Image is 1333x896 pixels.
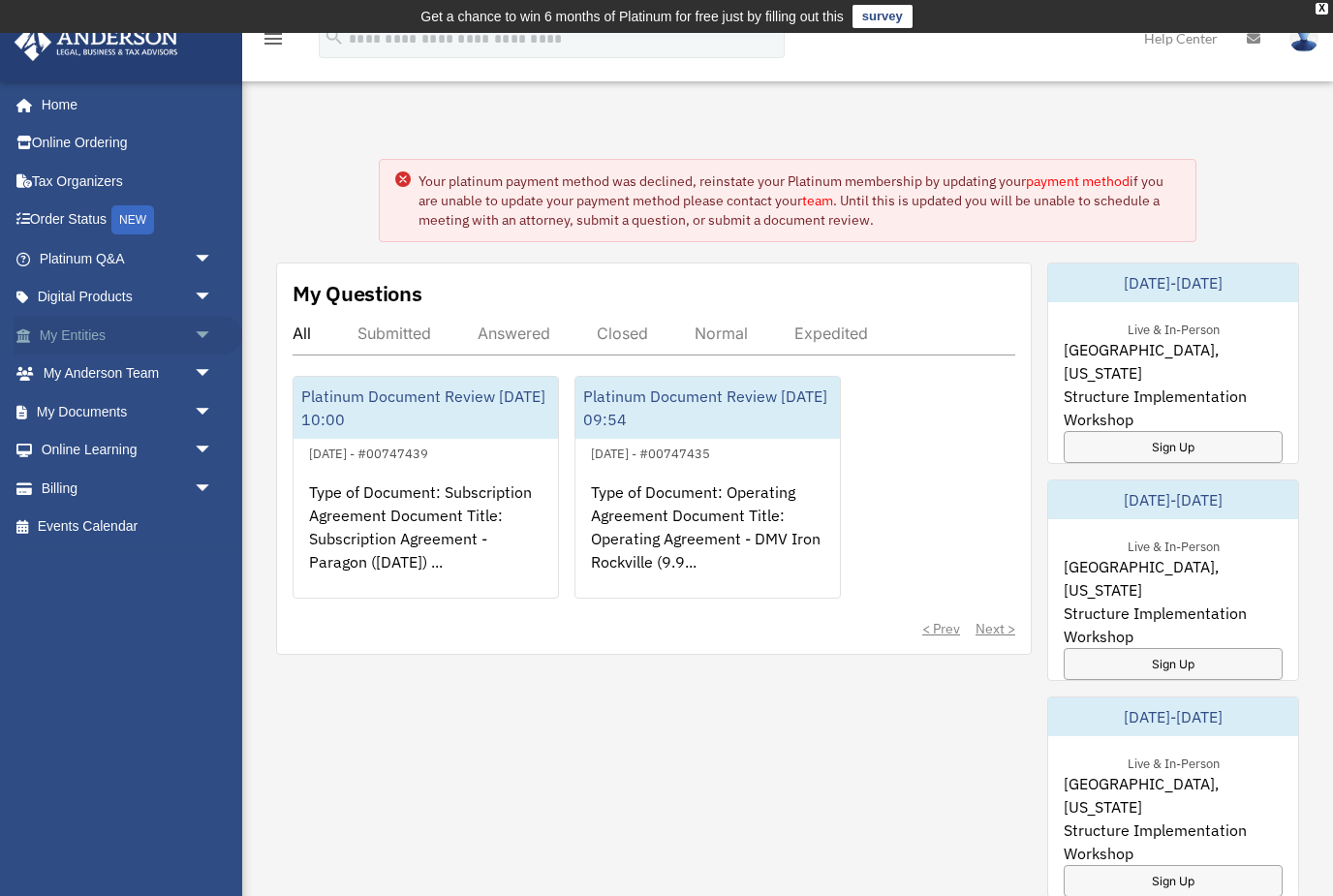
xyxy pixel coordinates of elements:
img: User Pic [1289,24,1318,52]
div: Platinum Document Review [DATE] 10:00 [294,377,558,439]
a: My Documentsarrow_drop_down [14,392,242,431]
a: Digital Productsarrow_drop_down [14,278,242,317]
a: menu [262,34,285,50]
div: Platinum Document Review [DATE] 09:54 [575,377,840,439]
a: Events Calendar [14,508,242,546]
a: Online Learningarrow_drop_down [14,431,242,470]
div: Submitted [357,324,431,343]
div: Expedited [794,324,868,343]
span: arrow_drop_down [194,392,232,432]
a: Sign Up [1064,431,1283,463]
span: [GEOGRAPHIC_DATA], [US_STATE] [1064,338,1283,385]
a: Sign Up [1064,648,1283,680]
a: Billingarrow_drop_down [14,469,242,508]
span: arrow_drop_down [194,239,232,279]
div: [DATE] - #00747439 [294,442,444,462]
a: Order StatusNEW [14,201,242,240]
span: [GEOGRAPHIC_DATA], [US_STATE] [1064,555,1283,602]
div: Type of Document: Operating Agreement Document Title: Operating Agreement - DMV Iron Rockville (9... [575,465,840,616]
a: Tax Organizers [14,162,242,201]
span: arrow_drop_down [194,278,232,318]
div: [DATE] - #00747435 [575,442,726,462]
span: Structure Implementation Workshop [1064,602,1283,648]
div: Normal [695,324,748,343]
a: Online Ordering [14,124,242,163]
div: Closed [597,324,648,343]
div: My Questions [293,279,422,308]
div: close [1316,3,1328,15]
a: Platinum Document Review [DATE] 09:54[DATE] - #00747435Type of Document: Operating Agreement Docu... [574,376,841,599]
div: Live & In-Person [1112,318,1235,338]
span: Structure Implementation Workshop [1064,819,1283,865]
a: My Entitiesarrow_drop_down [14,316,242,355]
i: menu [262,27,285,50]
div: NEW [111,205,154,234]
div: Get a chance to win 6 months of Platinum for free just by filling out this [420,5,844,28]
span: arrow_drop_down [194,355,232,394]
i: search [324,26,345,47]
div: Live & In-Person [1112,535,1235,555]
span: Structure Implementation Workshop [1064,385,1283,431]
span: arrow_drop_down [194,431,232,471]
span: arrow_drop_down [194,316,232,355]
a: survey [852,5,913,28]
a: payment method [1026,172,1130,190]
div: Answered [478,324,550,343]
a: Home [14,85,232,124]
a: team [802,192,833,209]
span: arrow_drop_down [194,469,232,509]
div: All [293,324,311,343]
a: My Anderson Teamarrow_drop_down [14,355,242,393]
a: Platinum Q&Aarrow_drop_down [14,239,242,278]
div: [DATE]-[DATE] [1048,263,1298,302]
a: Platinum Document Review [DATE] 10:00[DATE] - #00747439Type of Document: Subscription Agreement D... [293,376,559,599]
img: Anderson Advisors Platinum Portal [9,23,184,61]
div: [DATE]-[DATE] [1048,480,1298,519]
span: [GEOGRAPHIC_DATA], [US_STATE] [1064,772,1283,819]
div: [DATE]-[DATE] [1048,697,1298,736]
div: Type of Document: Subscription Agreement Document Title: Subscription Agreement - Paragon ([DATE]... [294,465,558,616]
div: Your platinum payment method was declined, reinstate your Platinum membership by updating your if... [418,171,1181,230]
div: Live & In-Person [1112,752,1235,772]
